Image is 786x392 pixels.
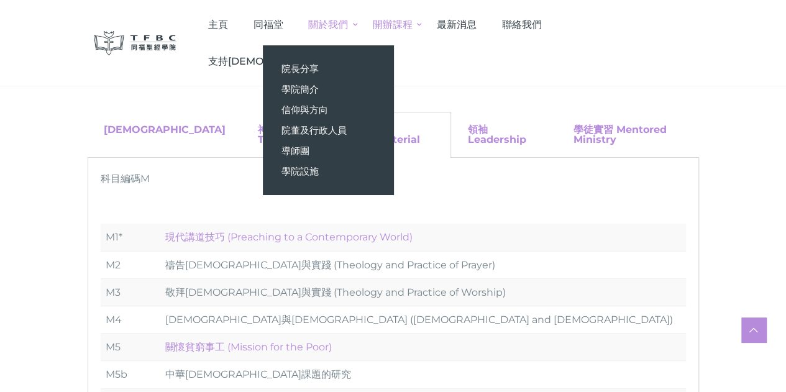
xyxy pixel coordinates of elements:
span: 科目編碼 [101,173,140,185]
a: 院董及行政人員 [263,120,393,140]
span: 聯絡我們 [502,19,542,30]
span: 信仰與方向 [281,104,328,116]
a: [DEMOGRAPHIC_DATA] [104,124,226,135]
span: 院長分享 [281,63,319,75]
a: 學院簡介 [263,79,393,99]
span: 學院設施 [281,165,319,177]
a: 神學 Theological [258,124,318,145]
a: 聯絡我們 [489,6,554,43]
td: M3 [101,278,160,306]
span: 開辦課程 [373,19,413,30]
a: 同福堂 [240,6,296,43]
td: 禱告[DEMOGRAPHIC_DATA]與實踐 (Theology and Practice of Prayer) [160,251,686,278]
td: M2 [101,251,160,278]
span: 關於我們 [308,19,348,30]
a: 關於我們 [296,6,360,43]
span: 支持[DEMOGRAPHIC_DATA] [208,55,347,67]
span: 學院簡介 [281,83,319,95]
a: 學徒實習 Mentored Ministry [574,124,667,145]
td: [DEMOGRAPHIC_DATA]與[DEMOGRAPHIC_DATA] ([DEMOGRAPHIC_DATA] and [DEMOGRAPHIC_DATA]) [160,306,686,333]
a: 主頁 [195,6,240,43]
span: 導師團 [281,145,309,157]
td: M5b [101,361,160,388]
a: Scroll to top [741,317,766,342]
span: M [140,173,150,185]
a: 開辦課程 [360,6,424,43]
span: 最新消息 [437,19,477,30]
a: 院長分享 [263,58,393,79]
a: 最新消息 [424,6,490,43]
img: 同福聖經學院 TFBC [94,31,177,55]
a: 支持[DEMOGRAPHIC_DATA] [195,43,359,80]
a: 現代講道技巧 (Preaching to a Contemporary World) [165,231,413,243]
span: 院董及行政人員 [281,124,347,136]
a: 信仰與方向 [263,99,393,120]
td: M5 [101,334,160,361]
td: 敬拜[DEMOGRAPHIC_DATA]與實踐 (Theology and Practice of Worship) [160,278,686,306]
a: 領袖 Leadership [467,124,526,145]
span: 主頁 [208,19,228,30]
a: 學院設施 [263,161,393,181]
a: 導師團 [263,140,393,161]
a: 關懷貧窮事工 (Mission for the Poor) [165,341,332,353]
td: 中華[DEMOGRAPHIC_DATA]課題的研究 [160,361,686,388]
td: M4 [101,306,160,333]
span: 同福堂 [253,19,283,30]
